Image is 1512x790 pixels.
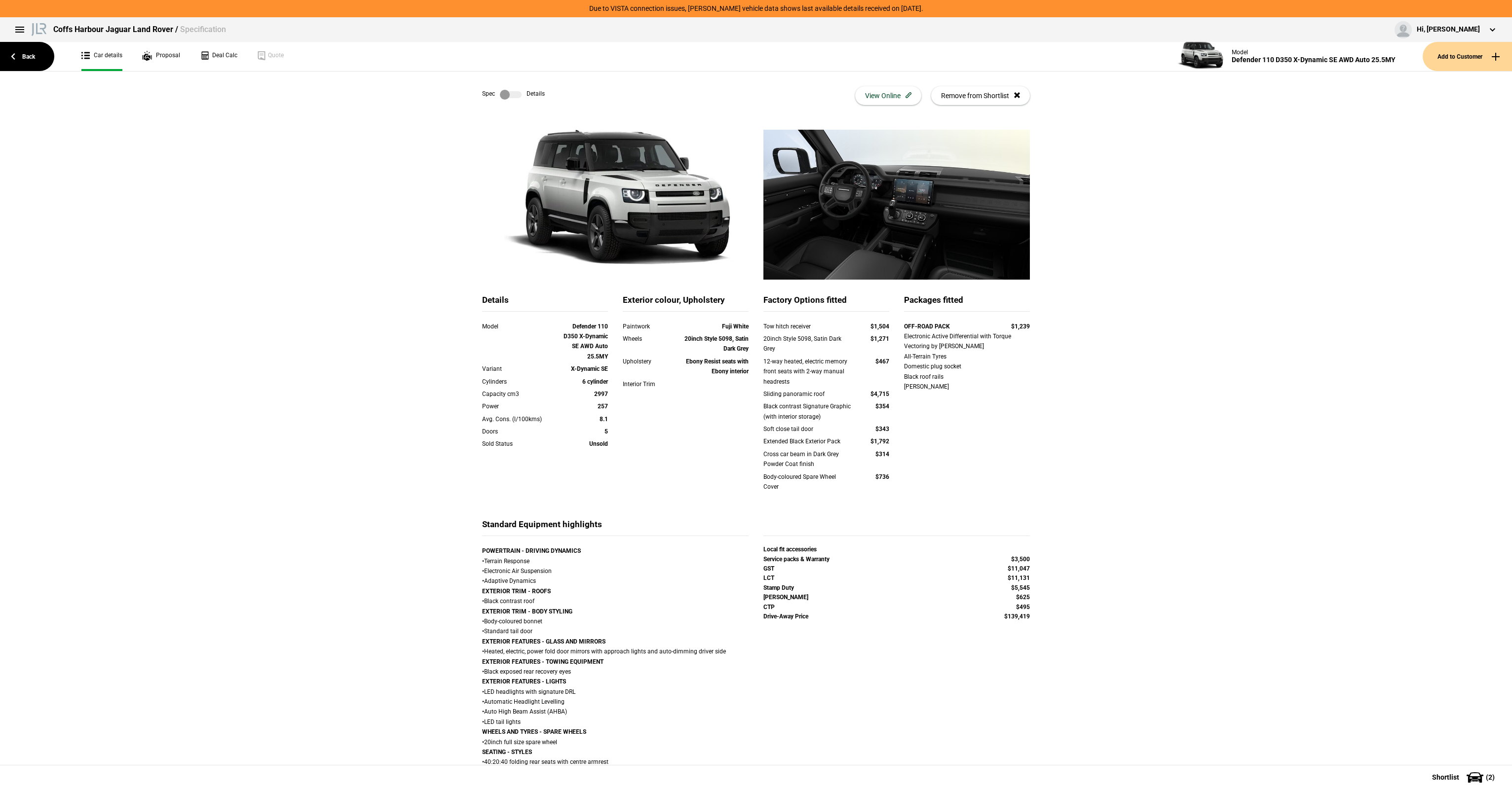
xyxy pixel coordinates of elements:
strong: 6 cylinder [582,378,608,385]
strong: POWERTRAIN - DRIVING DYNAMICS [482,547,581,554]
strong: $343 [875,426,889,432]
strong: X-Dynamic SE [571,365,608,372]
strong: EXTERIOR FEATURES - GLASS AND MIRRORS [482,638,605,645]
div: 12-way heated, electric memory front seats with 2-way manual headrests [763,357,852,387]
div: Cylinders [482,377,558,387]
div: 20inch Style 5098, Satin Dark Grey [763,334,852,354]
div: Upholstery [623,357,673,366]
strong: $5,545 [1011,584,1030,591]
strong: SEATING - STYLES [482,749,532,755]
strong: Service packs & Warranty [763,556,830,563]
strong: $314 [875,451,889,458]
strong: $495 [1016,604,1030,610]
div: Capacity cm3 [482,389,558,399]
div: Sold Status [482,439,558,449]
a: Car details [81,42,122,71]
div: Tow hitch receiver [763,322,852,331]
div: Wheels [623,334,673,344]
strong: Fuji White [722,323,749,330]
strong: GST [763,565,774,572]
strong: $1,504 [870,323,889,330]
div: Paintwork [623,322,673,331]
strong: $1,271 [870,335,889,342]
strong: $354 [875,403,889,410]
strong: [PERSON_NAME] [763,594,808,601]
div: Sliding panoramic roof [763,389,852,399]
a: Proposal [142,42,180,71]
strong: Defender 110 D350 X-Dynamic SE AWD Auto 25.5MY [564,323,608,360]
strong: EXTERIOR FEATURES - TOWING EQUIPMENT [482,658,604,665]
strong: Stamp Duty [763,584,794,591]
strong: $4,715 [870,391,889,397]
div: Doors [482,427,558,436]
div: Soft close tail door [763,424,852,434]
strong: $1,792 [870,438,889,445]
div: Power [482,401,558,411]
strong: 2997 [594,391,608,397]
strong: EXTERIOR TRIM - BODY STYLING [482,608,572,615]
div: Variant [482,364,558,374]
div: Interior Trim [623,379,673,389]
div: Exterior colour, Upholstery [623,294,749,312]
strong: LCT [763,575,774,581]
strong: Ebony Resist seats with Ebony interior [686,358,749,375]
strong: 257 [598,403,608,410]
strong: $11,047 [1008,565,1030,572]
button: Add to Customer [1423,42,1512,71]
div: Coffs Harbour Jaguar Land Rover / [53,24,226,35]
button: Shortlist(2) [1417,765,1512,790]
span: ( 2 ) [1486,774,1495,781]
strong: $11,131 [1008,575,1030,581]
strong: $1,239 [1011,323,1030,330]
strong: WHEELS AND TYRES - SPARE WHEELS [482,728,586,735]
span: Shortlist [1432,774,1459,781]
strong: Drive-Away Price [763,613,808,620]
strong: $736 [875,473,889,480]
strong: $139,419 [1004,613,1030,620]
strong: EXTERIOR TRIM - ROOFS [482,588,551,595]
div: Cross car beam in Dark Grey Powder Coat finish [763,449,852,469]
strong: 20inch Style 5098, Satin Dark Grey [684,335,749,352]
strong: EXTERIOR FEATURES - LIGHTS [482,678,566,685]
div: Hi, [PERSON_NAME] [1417,25,1480,35]
div: Standard Equipment highlights [482,519,749,536]
strong: Unsold [589,440,608,447]
div: Black contrast Signature Graphic (with interior storage) [763,401,852,422]
div: Avg. Cons. (l/100kms) [482,414,558,424]
div: Model [482,322,558,331]
div: Factory Options fitted [763,294,889,312]
strong: $3,500 [1011,556,1030,563]
div: Spec Details [482,90,545,100]
strong: Local fit accessories [763,546,817,553]
div: Extended Black Exterior Pack [763,436,852,446]
button: View Online [855,86,921,105]
div: Packages fitted [904,294,1030,312]
img: landrover.png [30,21,48,36]
div: Body-coloured Spare Wheel Cover [763,472,852,492]
a: Deal Calc [200,42,237,71]
div: Details [482,294,608,312]
div: Defender 110 D350 X-Dynamic SE AWD Auto 25.5MY [1232,56,1396,64]
div: Electronic Active Differential with Torque Vectoring by [PERSON_NAME] All-Terrain Tyres Domestic ... [904,331,1030,392]
strong: OFF-ROAD PACK [904,323,950,330]
strong: 5 [605,428,608,435]
strong: $467 [875,358,889,365]
span: Specification [180,25,226,34]
div: Model [1232,49,1396,56]
strong: CTP [763,604,775,610]
strong: 8.1 [600,416,608,423]
button: Remove from Shortlist [931,86,1030,105]
strong: $625 [1016,594,1030,601]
